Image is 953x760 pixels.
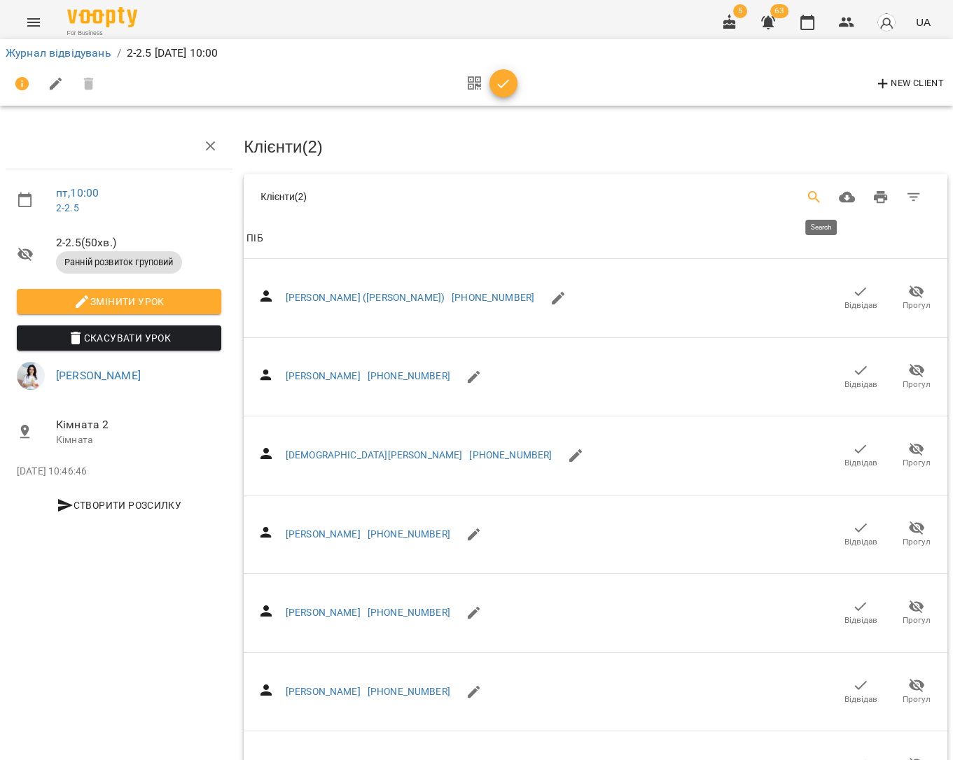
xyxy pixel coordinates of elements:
button: Скасувати Урок [17,325,221,351]
a: 2-2.5 [56,202,79,213]
button: Фільтр [897,181,931,214]
a: [DEMOGRAPHIC_DATA][PERSON_NAME] [286,449,463,460]
h3: Клієнти ( 2 ) [244,138,947,156]
button: Прогул [889,436,945,475]
div: ПІБ [246,230,263,247]
span: Відвідав [844,379,877,390]
button: Відвідав [833,436,889,475]
a: пт , 10:00 [56,186,99,199]
span: Відвідав [844,694,877,705]
a: [PHONE_NUMBER] [368,528,450,540]
a: [PERSON_NAME] [286,528,361,540]
a: [PHONE_NUMBER] [452,292,534,303]
a: [PHONE_NUMBER] [368,370,450,381]
img: avatar_s.png [877,13,896,32]
span: Створити розсилку [22,497,216,514]
span: 5 [733,4,747,18]
button: Завантажити CSV [830,181,864,214]
span: Змінити урок [28,293,210,310]
span: Прогул [903,300,931,311]
a: [PERSON_NAME] [286,370,361,381]
span: Прогул [903,457,931,469]
button: New Client [871,73,947,95]
p: [DATE] 10:46:46 [17,465,221,479]
span: Відвідав [844,457,877,469]
button: Відвідав [833,357,889,396]
div: Table Toolbar [244,174,947,219]
button: Menu [17,6,50,39]
span: ПІБ [246,230,945,247]
li: / [117,45,121,62]
img: Voopty Logo [67,7,137,27]
p: Кімната [56,433,221,447]
span: Кімната 2 [56,416,221,433]
button: Прогул [889,279,945,318]
button: Створити розсилку [17,493,221,518]
span: Прогул [903,379,931,390]
a: Журнал відвідувань [6,46,111,59]
img: 8a6d30e1977ec309429827344185c081.jpg [17,362,45,390]
div: Sort [246,230,263,247]
button: Відвідав [833,279,889,318]
button: Друк [864,181,898,214]
span: Прогул [903,614,931,626]
span: Відвідав [844,614,877,626]
span: Прогул [903,694,931,705]
button: Відвідав [833,673,889,712]
span: UA [916,15,931,29]
button: Відвідав [833,514,889,554]
span: Відвідав [844,536,877,548]
button: Прогул [889,593,945,633]
button: UA [910,9,936,35]
p: 2-2.5 [DATE] 10:00 [127,45,218,62]
a: [PERSON_NAME] [286,607,361,618]
a: [PHONE_NUMBER] [469,449,552,460]
span: New Client [875,76,944,92]
button: Відвідав [833,593,889,633]
span: Прогул [903,536,931,548]
div: Клієнти ( 2 ) [260,190,552,204]
span: Скасувати Урок [28,330,210,346]
a: [PERSON_NAME] ([PERSON_NAME]) [286,292,445,303]
a: [PERSON_NAME] [286,686,361,697]
button: Search [798,181,831,214]
button: Змінити урок [17,289,221,314]
span: For Business [67,29,137,38]
button: Прогул [889,514,945,554]
nav: breadcrumb [6,45,947,62]
a: [PHONE_NUMBER] [368,607,450,618]
a: [PHONE_NUMBER] [368,686,450,697]
span: 2-2.5 ( 50 хв. ) [56,234,221,251]
span: Ранній розвиток груповий [56,256,182,269]
a: [PERSON_NAME] [56,369,141,382]
span: 63 [770,4,788,18]
button: Прогул [889,357,945,396]
span: Відвідав [844,300,877,311]
button: Прогул [889,673,945,712]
